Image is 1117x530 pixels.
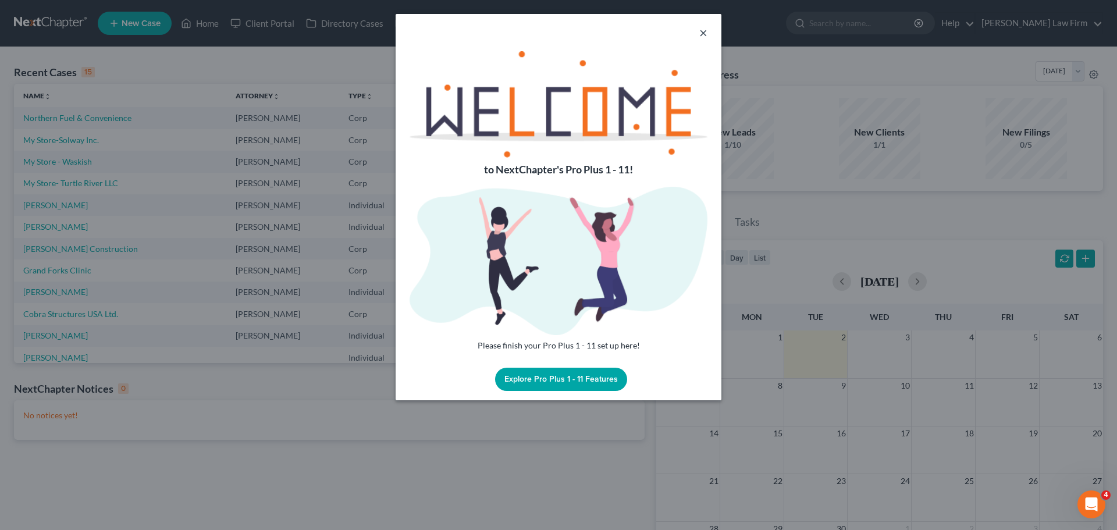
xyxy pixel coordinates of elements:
span: 4 [1101,490,1111,500]
p: to NextChapter's Pro Plus 1 - 11! [410,162,707,177]
iframe: Intercom live chat [1077,490,1105,518]
p: Please finish your Pro Plus 1 - 11 set up here! [410,340,707,351]
button: × [699,26,707,40]
button: Explore Pro Plus 1 - 11 Features [495,368,627,391]
img: welcome-text-e93f4f82ca6d878d2ad9a3ded85473c796df44e9f91f246eb1f7c07e4ed40195.png [410,51,707,158]
img: welcome-image-a26b3a25d675c260772de98b9467ebac63c13b2f3984d8371938e0f217e76b47.png [410,187,707,335]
